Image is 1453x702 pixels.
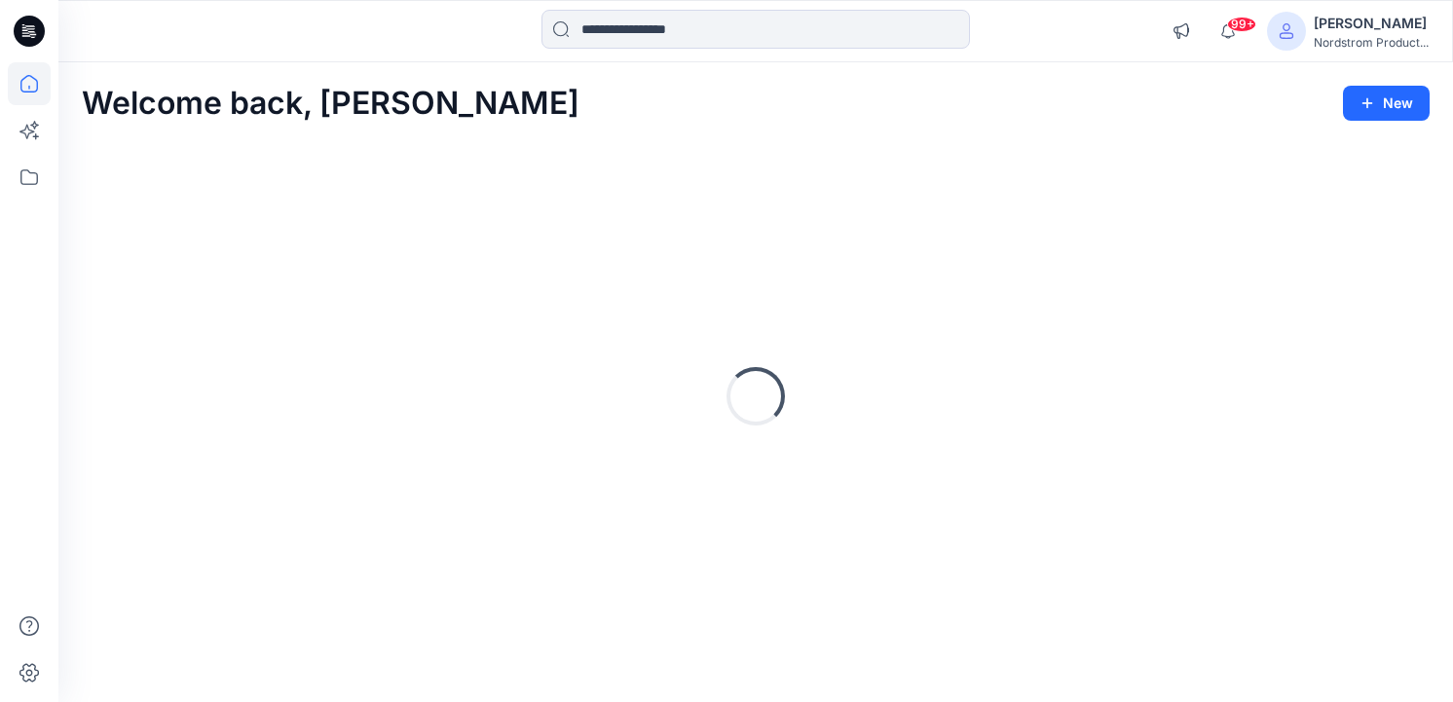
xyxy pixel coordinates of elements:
button: New [1343,86,1430,121]
div: [PERSON_NAME] [1314,12,1429,35]
span: 99+ [1227,17,1256,32]
h2: Welcome back, [PERSON_NAME] [82,86,579,122]
div: Nordstrom Product... [1314,35,1429,50]
svg: avatar [1279,23,1294,39]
